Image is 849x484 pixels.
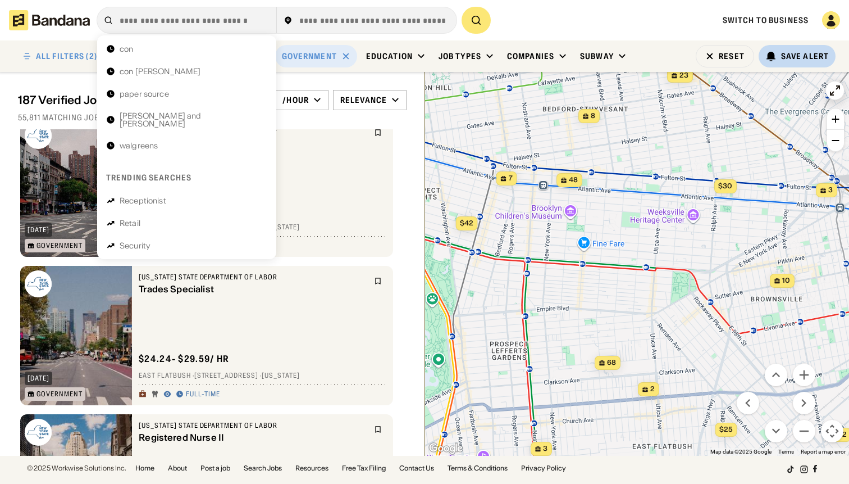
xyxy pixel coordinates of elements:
div: Trades Specialist [139,284,367,295]
a: Resources [295,465,328,472]
div: paper source [120,90,169,98]
a: Open this area in Google Maps (opens a new window) [427,441,464,456]
a: Post a job [200,465,230,472]
button: Zoom out [793,420,815,442]
div: [US_STATE] State Department of Labor [139,273,367,282]
span: 8 [591,111,595,121]
span: 3 [828,186,833,195]
div: [US_STATE] State Department of Labor [139,421,367,430]
button: Move down [765,420,787,442]
div: Full-time [186,390,220,399]
div: Receptionist [120,197,166,205]
div: Security [120,242,150,250]
div: Job Types [439,51,481,61]
button: Move right [793,392,815,414]
a: Privacy Policy [521,465,566,472]
img: Bandana logotype [9,10,90,30]
div: grid [18,129,407,456]
button: Map camera controls [821,420,843,442]
button: Move left [737,392,759,414]
div: Government [36,391,83,397]
div: walgreens [120,142,158,150]
div: Save Alert [781,51,829,61]
a: Report a map error [801,449,846,455]
a: Contact Us [399,465,434,472]
a: Terms (opens in new tab) [778,449,794,455]
div: East Flatbush · [STREET_ADDRESS] · [US_STATE] [139,372,386,381]
div: ALL FILTERS (2) [36,52,97,60]
span: $25 [719,425,733,433]
div: con [PERSON_NAME] [120,67,200,75]
div: Registered Nurse II [139,432,367,443]
img: New York State Department of Labor logo [25,270,52,297]
img: New York State Department of Labor logo [25,122,52,149]
a: Search Jobs [244,465,282,472]
a: About [168,465,187,472]
div: Relevance [340,95,387,105]
button: Move up [765,364,787,386]
div: Subway [580,51,614,61]
div: [DATE] [28,227,49,233]
span: $42 [460,219,473,227]
div: Education [366,51,413,61]
span: $30 [718,182,732,190]
div: Companies [507,51,554,61]
div: /hour [282,95,309,105]
span: 10 [782,276,790,286]
div: [PERSON_NAME] and [PERSON_NAME] [120,112,267,128]
span: 3 [543,444,547,454]
span: 68 [607,358,616,368]
div: Government [282,51,337,61]
a: Home [135,465,154,472]
div: 55,811 matching jobs on [DOMAIN_NAME] [18,112,407,123]
span: Map data ©2025 Google [710,449,772,455]
div: [DATE] [28,375,49,382]
a: Free Tax Filing [342,465,386,472]
img: New York State Department of Labor logo [25,419,52,446]
div: Reset [719,52,745,60]
a: Switch to Business [723,15,809,25]
span: 48 [569,175,578,185]
span: 23 [679,71,688,80]
div: Retail [120,219,140,227]
img: Google [427,441,464,456]
div: Government [36,242,83,249]
div: © 2025 Workwise Solutions Inc. [27,465,126,472]
div: $ 24.24 - $29.59 / hr [139,353,229,365]
a: Terms & Conditions [448,465,508,472]
div: 187 Verified Jobs [18,93,250,107]
div: con [120,45,133,53]
span: 7 [509,174,513,183]
span: 2 [650,385,655,394]
div: Trending searches [106,173,191,183]
button: Zoom in [793,364,815,386]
